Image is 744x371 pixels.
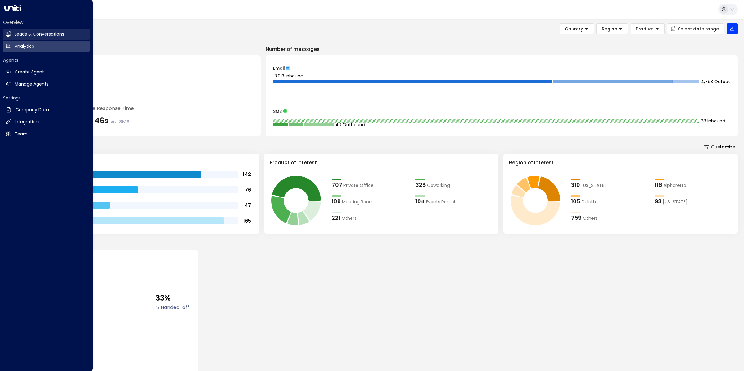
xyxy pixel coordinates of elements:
tspan: 142 [243,171,251,178]
a: Manage Agents [3,78,90,90]
tspan: 3,013 Inbound [274,73,303,79]
a: Integrations [3,116,90,128]
div: 104 [415,197,425,205]
div: 707Private Office [332,181,409,189]
span: Events Rental [426,199,455,205]
h2: Team [15,131,28,137]
div: 759 [571,214,582,222]
div: SMS [273,109,730,113]
button: Customize [701,143,738,151]
div: 104Events Rental [415,197,493,205]
tspan: 4,793 Outbound [701,78,737,85]
span: Georgia [581,182,606,189]
span: Duluth [582,199,596,205]
h2: Leads & Conversations [15,31,64,38]
h2: Overview [3,19,90,25]
span: Others [583,215,598,222]
span: Coworking [427,182,450,189]
div: 109 [332,197,341,205]
div: 221 [332,214,340,222]
div: 105Duluth [571,197,649,205]
p: Number of messages [266,46,738,53]
div: 221Others [332,214,409,222]
a: Team [3,128,90,140]
tspan: 165 [243,217,251,224]
span: Product [636,26,654,32]
tspan: 28 Inbound [701,118,725,124]
h2: Analytics [15,43,34,50]
span: Private Office [343,182,374,189]
span: Country [565,26,583,32]
button: Region [596,23,628,34]
h2: Integrations [15,119,41,125]
p: Engagement Metrics [25,46,261,53]
div: 46s [95,115,130,126]
div: 116 [655,181,662,189]
div: [PERSON_NAME] Average Response Time [32,105,253,112]
span: North Carolina [663,199,688,205]
button: Select date range [667,23,724,34]
h3: Region of Interest [509,159,732,166]
a: Analytics [3,41,90,52]
p: Conversion Metrics [25,240,738,247]
h2: Create Agent [15,69,44,75]
a: Leads & Conversations [3,29,90,40]
div: 328Coworking [415,181,493,189]
tspan: 76 [245,186,251,193]
span: Region [602,26,617,32]
span: Select date range [678,26,719,31]
tspan: 47 [245,202,251,209]
a: Company Data [3,104,90,116]
div: 105 [571,197,580,205]
button: Country [560,23,594,34]
div: 707 [332,181,342,189]
label: % Handed-off [156,304,189,311]
span: Alpharetta [663,182,686,189]
tspan: 40 Outbound [335,121,365,128]
div: Number of Inquiries [32,63,253,70]
div: 328 [415,181,426,189]
div: 109Meeting Rooms [332,197,409,205]
div: 116Alpharetta [655,181,732,189]
div: 759Others [571,214,649,222]
span: 33% [156,293,189,304]
button: Product [631,23,665,34]
span: Others [342,215,356,222]
h2: Manage Agents [15,81,49,87]
h2: Company Data [15,107,49,113]
h3: Product of Interest [270,159,493,166]
a: Create Agent [3,66,90,78]
span: Meeting Rooms [342,199,376,205]
span: via SMS [110,118,130,125]
div: 93North Carolina [655,197,732,205]
h2: Settings [3,95,90,101]
h3: Range of Team Size [30,159,254,166]
div: 310Georgia [571,181,649,189]
div: 93 [655,197,662,205]
h2: Agents [3,57,90,63]
div: 310 [571,181,580,189]
span: Email [273,66,285,70]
